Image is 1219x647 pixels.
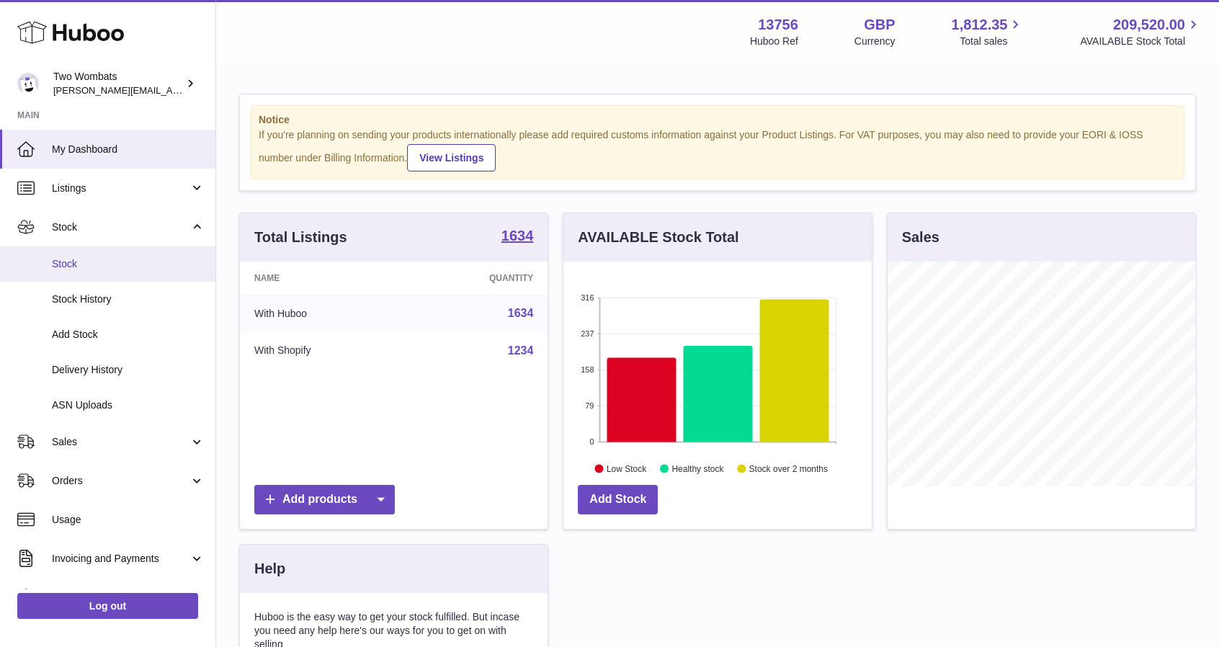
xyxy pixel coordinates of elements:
[52,328,205,342] span: Add Stock
[952,15,1008,35] span: 1,812.35
[17,593,198,619] a: Log out
[254,228,347,247] h3: Total Listings
[607,463,647,473] text: Low Stock
[578,228,738,247] h3: AVAILABLE Stock Total
[854,35,896,48] div: Currency
[52,398,205,412] span: ASN Uploads
[1080,35,1202,48] span: AVAILABLE Stock Total
[17,73,39,94] img: adam.randall@twowombats.com
[581,329,594,338] text: 237
[1080,15,1202,48] a: 209,520.00 AVAILABLE Stock Total
[52,257,205,271] span: Stock
[52,293,205,306] span: Stock History
[902,228,939,247] h3: Sales
[254,559,285,579] h3: Help
[240,262,406,295] th: Name
[749,463,828,473] text: Stock over 2 months
[501,228,534,246] a: 1634
[578,485,658,514] a: Add Stock
[240,295,406,332] td: With Huboo
[259,128,1176,171] div: If you're planning on sending your products internationally please add required customs informati...
[240,332,406,370] td: With Shopify
[581,293,594,302] text: 316
[864,15,895,35] strong: GBP
[750,35,798,48] div: Huboo Ref
[52,435,189,449] span: Sales
[672,463,725,473] text: Healthy stock
[508,307,534,319] a: 1634
[53,70,183,97] div: Two Wombats
[52,182,189,195] span: Listings
[52,363,205,377] span: Delivery History
[501,228,534,243] strong: 1634
[758,15,798,35] strong: 13756
[586,401,594,410] text: 79
[259,113,1176,127] strong: Notice
[952,15,1024,48] a: 1,812.35 Total sales
[52,552,189,566] span: Invoicing and Payments
[960,35,1024,48] span: Total sales
[52,513,205,527] span: Usage
[53,84,366,96] span: [PERSON_NAME][EMAIL_ADDRESS][PERSON_NAME][DOMAIN_NAME]
[407,144,496,171] a: View Listings
[1113,15,1185,35] span: 209,520.00
[508,344,534,357] a: 1234
[406,262,548,295] th: Quantity
[52,220,189,234] span: Stock
[581,365,594,374] text: 158
[590,437,594,446] text: 0
[52,474,189,488] span: Orders
[52,143,205,156] span: My Dashboard
[254,485,395,514] a: Add products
